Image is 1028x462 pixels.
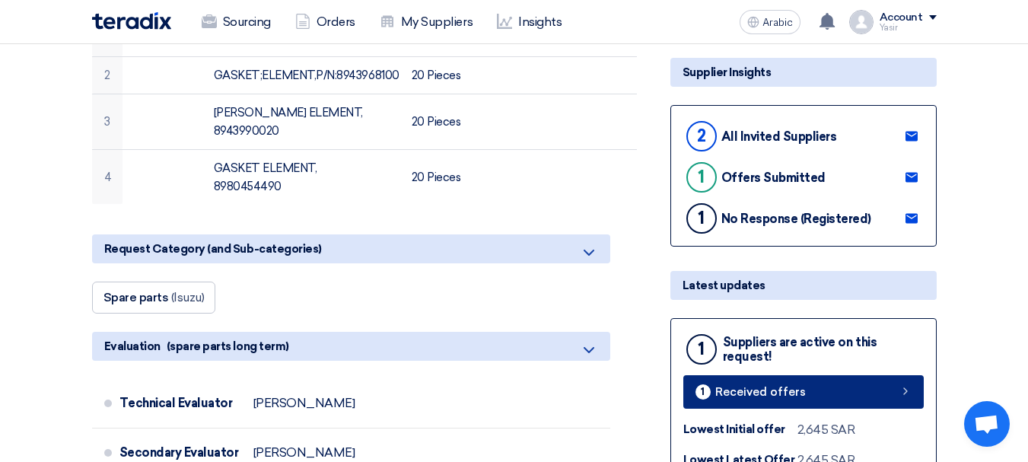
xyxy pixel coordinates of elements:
[880,23,898,33] font: Yasir
[104,242,322,256] font: Request Category (and Sub-categories)
[171,290,205,304] font: (Isuzu)
[104,339,161,353] font: Evaluation
[223,14,271,29] font: Sourcing
[103,290,169,304] font: Spare parts
[721,212,871,226] font: No Response (Registered)
[104,115,110,129] font: 3
[412,115,461,129] font: 20 Pieces
[670,271,937,300] div: Latest updates
[715,387,806,398] span: Received offers
[214,161,317,193] font: GASKET ELEMENT, 8980454490
[723,335,924,364] div: Suppliers are active on this request!
[797,421,855,439] div: 2,645 SAR
[92,12,171,30] img: Teradix logo
[695,384,711,400] div: 1
[485,5,574,39] a: Insights
[401,14,473,29] font: My Suppliers
[119,445,239,460] font: Secondary Evaluator
[412,170,461,184] font: 20 Pieces
[880,11,923,24] font: Account
[104,170,112,184] font: 4
[964,401,1010,447] div: Open chat
[189,5,283,39] a: Sourcing
[698,167,705,187] font: 1
[253,445,355,460] div: [PERSON_NAME]
[518,14,562,29] font: Insights
[104,69,110,82] font: 2
[119,396,233,410] font: Technical Evaluator
[721,129,837,144] font: All Invited Suppliers
[167,339,289,353] font: (spare parts long term)
[253,396,355,411] div: [PERSON_NAME]
[740,10,800,34] button: Arabic
[214,106,363,138] font: [PERSON_NAME] ELEMENT, 8943990020
[683,375,924,409] a: 1 Received offers
[317,14,355,29] font: Orders
[698,208,705,228] font: 1
[214,69,399,82] font: GASKET;ELEMENT,P/N:8943968100
[283,5,368,39] a: Orders
[762,16,793,29] font: Arabic
[849,10,874,34] img: profile_test.png
[683,65,772,79] font: Supplier Insights
[721,170,826,185] font: Offers Submitted
[412,69,461,82] font: 20 Pieces
[683,421,797,438] div: Lowest Initial offer
[368,5,485,39] a: My Suppliers
[697,126,706,146] font: 2
[686,334,717,365] div: 1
